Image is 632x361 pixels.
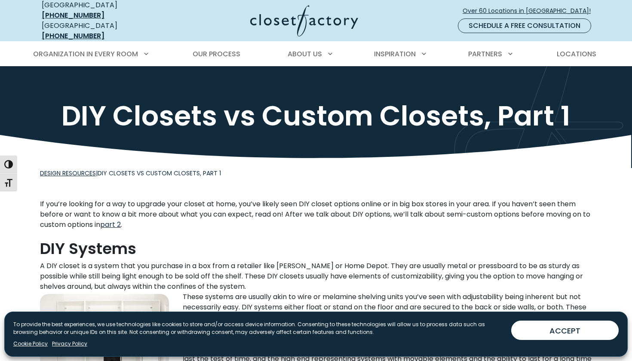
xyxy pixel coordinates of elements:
[511,321,619,340] button: ACCEPT
[250,5,358,37] img: Closet Factory Logo
[40,169,96,177] a: Design Resources
[374,49,416,59] span: Inspiration
[42,10,104,20] a: [PHONE_NUMBER]
[463,6,598,15] span: Over 60 Locations in [GEOGRAPHIC_DATA]!
[98,169,221,177] span: DIY Closets vs Custom Closets, Part 1
[40,169,221,177] span: |
[33,49,138,59] span: Organization in Every Room
[557,49,596,59] span: Locations
[52,340,87,348] a: Privacy Policy
[13,321,504,336] p: To provide the best experiences, we use technologies like cookies to store and/or access device i...
[42,21,166,41] div: [GEOGRAPHIC_DATA]
[100,220,121,229] a: part 2
[40,240,592,257] h3: DIY Systems
[13,340,48,348] a: Cookie Policy
[193,49,240,59] span: Our Process
[462,3,598,18] a: Over 60 Locations in [GEOGRAPHIC_DATA]!
[27,42,605,66] nav: Primary Menu
[288,49,322,59] span: About Us
[40,199,592,230] p: If you’re looking for a way to upgrade your closet at home, you’ve likely seen DIY closet options...
[42,31,104,41] a: [PHONE_NUMBER]
[468,49,502,59] span: Partners
[40,101,592,132] h1: DIY Closets vs Custom Closets, Part 1
[40,292,592,333] p: These systems are usually akin to wire or melamine shelving units you’ve seen with adjustability ...
[458,18,591,33] a: Schedule a Free Consultation
[40,261,592,292] p: A DIY closet is a system that you purchase in a box from a retailer like [PERSON_NAME] or Home De...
